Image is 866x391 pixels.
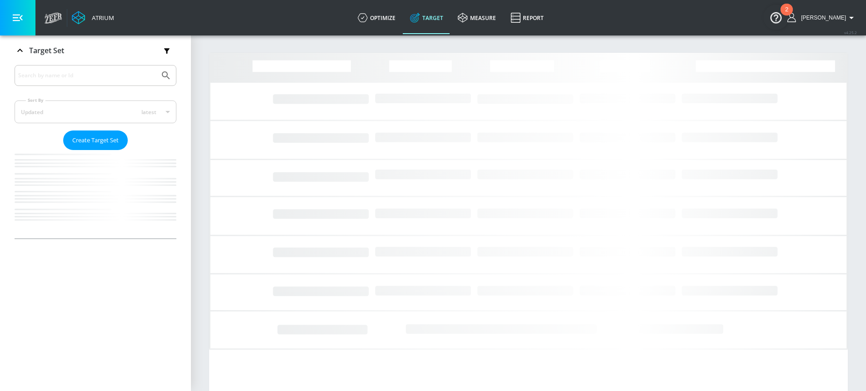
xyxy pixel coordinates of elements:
button: Create Target Set [63,130,128,150]
a: Atrium [72,11,114,25]
span: v 4.25.2 [844,30,857,35]
span: latest [141,108,156,116]
span: Create Target Set [72,135,119,145]
button: [PERSON_NAME] [787,12,857,23]
p: Target Set [29,45,64,55]
span: login as: harvir.chahal@zefr.com [797,15,846,21]
div: Target Set [15,65,176,238]
a: Report [503,1,551,34]
div: Atrium [88,14,114,22]
a: measure [451,1,503,34]
div: Updated [21,108,43,116]
a: optimize [350,1,403,34]
a: Target [403,1,451,34]
input: Search by name or Id [18,70,156,81]
label: Sort By [26,97,45,103]
button: Open Resource Center, 2 new notifications [763,5,789,30]
nav: list of Target Set [15,150,176,238]
div: 2 [785,10,788,21]
div: Target Set [15,35,176,65]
